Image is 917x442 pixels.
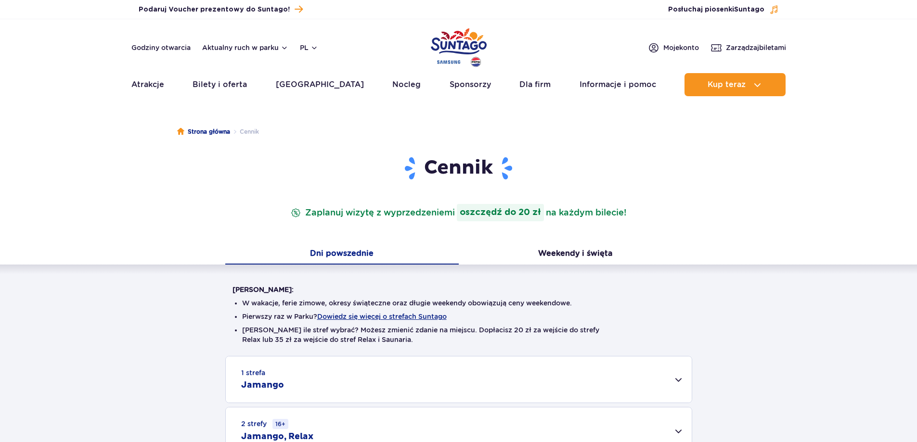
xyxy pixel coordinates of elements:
li: [PERSON_NAME] ile stref wybrać? Możesz zmienić zdanie na miejscu. Dopłacisz 20 zł za wejście do s... [242,325,675,344]
a: Podaruj Voucher prezentowy do Suntago! [139,3,303,16]
a: Informacje i pomoc [580,73,656,96]
span: Suntago [734,6,764,13]
small: 16+ [272,419,288,429]
strong: oszczędź do 20 zł [457,204,544,221]
button: Dni powszednie [225,244,459,265]
span: Kup teraz [708,80,746,89]
li: Cennik [230,127,259,137]
a: Sponsorzy [450,73,491,96]
a: Strona główna [177,127,230,137]
a: Godziny otwarcia [131,43,191,52]
button: Weekendy i święta [459,244,692,265]
button: Aktualny ruch w parku [202,44,288,51]
button: pl [300,43,318,52]
a: Nocleg [392,73,421,96]
button: Dowiedz się więcej o strefach Suntago [317,313,447,320]
li: Pierwszy raz w Parku? [242,312,675,321]
span: Moje konto [663,43,699,52]
a: Zarządzajbiletami [710,42,786,53]
span: Podaruj Voucher prezentowy do Suntago! [139,5,290,14]
a: Bilety i oferta [193,73,247,96]
strong: [PERSON_NAME]: [232,286,294,293]
h2: Jamango [241,379,284,391]
h1: Cennik [232,156,685,181]
a: Dla firm [519,73,551,96]
a: Park of Poland [431,24,487,68]
button: Posłuchaj piosenkiSuntago [668,5,779,14]
li: W wakacje, ferie zimowe, okresy świąteczne oraz długie weekendy obowiązują ceny weekendowe. [242,298,675,308]
a: Mojekonto [648,42,699,53]
a: Atrakcje [131,73,164,96]
span: Zarządzaj biletami [726,43,786,52]
small: 2 strefy [241,419,288,429]
small: 1 strefa [241,368,265,378]
a: [GEOGRAPHIC_DATA] [276,73,364,96]
span: Posłuchaj piosenki [668,5,764,14]
p: Zaplanuj wizytę z wyprzedzeniem na każdym bilecie! [289,204,628,221]
button: Kup teraz [685,73,786,96]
